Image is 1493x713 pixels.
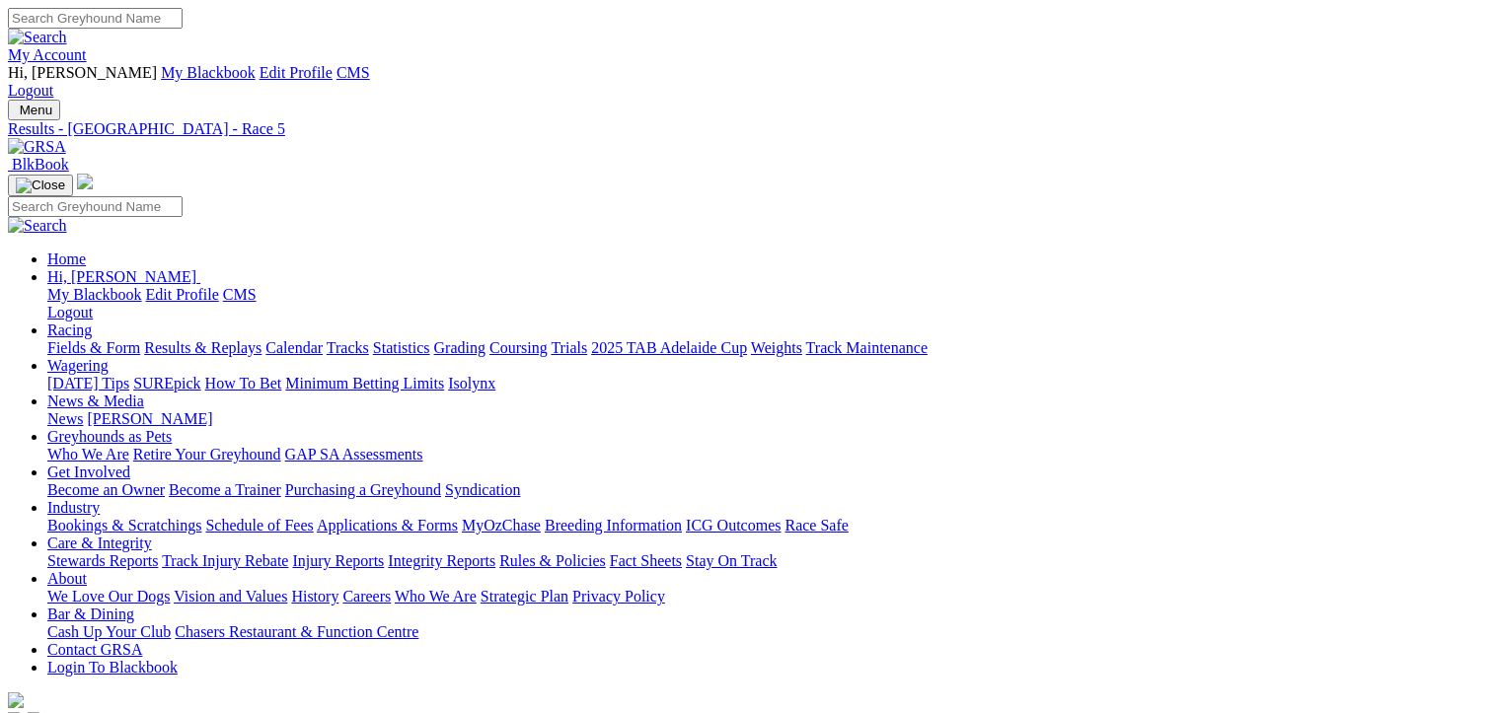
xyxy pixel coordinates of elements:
a: Strategic Plan [481,588,568,605]
span: Hi, [PERSON_NAME] [47,268,196,285]
a: Greyhounds as Pets [47,428,172,445]
img: logo-grsa-white.png [8,692,24,708]
a: [DATE] Tips [47,375,129,392]
img: Search [8,217,67,235]
input: Search [8,8,183,29]
a: News [47,410,83,427]
a: My Blackbook [47,286,142,303]
a: Injury Reports [292,552,384,569]
button: Toggle navigation [8,175,73,196]
span: Menu [20,103,52,117]
a: Bookings & Scratchings [47,517,201,534]
a: About [47,570,87,587]
a: Fact Sheets [610,552,682,569]
a: SUREpick [133,375,200,392]
span: BlkBook [12,156,69,173]
a: Schedule of Fees [205,517,313,534]
a: Retire Your Greyhound [133,446,281,463]
a: Track Injury Rebate [162,552,288,569]
img: Search [8,29,67,46]
div: Hi, [PERSON_NAME] [47,286,1485,321]
a: MyOzChase [462,517,541,534]
a: Results - [GEOGRAPHIC_DATA] - Race 5 [8,120,1485,138]
button: Toggle navigation [8,100,60,120]
a: Syndication [445,481,520,498]
a: Privacy Policy [572,588,665,605]
a: Become an Owner [47,481,165,498]
a: CMS [223,286,257,303]
a: My Blackbook [161,64,256,81]
div: News & Media [47,410,1485,428]
a: Chasers Restaurant & Function Centre [175,623,418,640]
a: Industry [47,499,100,516]
a: History [291,588,338,605]
a: Calendar [265,339,323,356]
a: Careers [342,588,391,605]
a: Wagering [47,357,109,374]
a: GAP SA Assessments [285,446,423,463]
img: GRSA [8,138,66,156]
div: My Account [8,64,1485,100]
a: Applications & Forms [317,517,458,534]
a: Edit Profile [146,286,219,303]
a: Trials [551,339,587,356]
a: Integrity Reports [388,552,495,569]
a: Race Safe [784,517,848,534]
a: Isolynx [448,375,495,392]
a: Bar & Dining [47,606,134,622]
a: We Love Our Dogs [47,588,170,605]
a: Results & Replays [144,339,261,356]
a: CMS [336,64,370,81]
a: Stewards Reports [47,552,158,569]
a: Contact GRSA [47,641,142,658]
input: Search [8,196,183,217]
a: Cash Up Your Club [47,623,171,640]
div: Care & Integrity [47,552,1485,570]
a: Tracks [327,339,369,356]
a: Get Involved [47,463,130,480]
a: Grading [434,339,485,356]
a: Statistics [373,339,430,356]
a: Track Maintenance [806,339,928,356]
a: Purchasing a Greyhound [285,481,441,498]
a: Rules & Policies [499,552,606,569]
span: Hi, [PERSON_NAME] [8,64,157,81]
a: Hi, [PERSON_NAME] [47,268,200,285]
a: BlkBook [8,156,69,173]
a: Care & Integrity [47,535,152,551]
a: Logout [47,304,93,321]
a: Login To Blackbook [47,659,178,676]
div: Get Involved [47,481,1485,499]
a: Logout [8,82,53,99]
a: Coursing [489,339,548,356]
div: Bar & Dining [47,623,1485,641]
a: News & Media [47,392,144,409]
a: Home [47,250,86,267]
a: [PERSON_NAME] [87,410,212,427]
div: Racing [47,339,1485,357]
a: Racing [47,321,92,338]
a: Who We Are [395,588,477,605]
div: Greyhounds as Pets [47,446,1485,463]
div: Industry [47,517,1485,535]
img: logo-grsa-white.png [77,174,93,189]
div: About [47,588,1485,606]
a: Minimum Betting Limits [285,375,444,392]
a: Vision and Values [174,588,287,605]
a: Become a Trainer [169,481,281,498]
a: Who We Are [47,446,129,463]
a: Fields & Form [47,339,140,356]
a: Edit Profile [260,64,333,81]
a: Stay On Track [686,552,777,569]
a: ICG Outcomes [686,517,781,534]
a: My Account [8,46,87,63]
a: 2025 TAB Adelaide Cup [591,339,747,356]
img: Close [16,178,65,193]
a: Weights [751,339,802,356]
a: Breeding Information [545,517,682,534]
a: How To Bet [205,375,282,392]
div: Wagering [47,375,1485,392]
